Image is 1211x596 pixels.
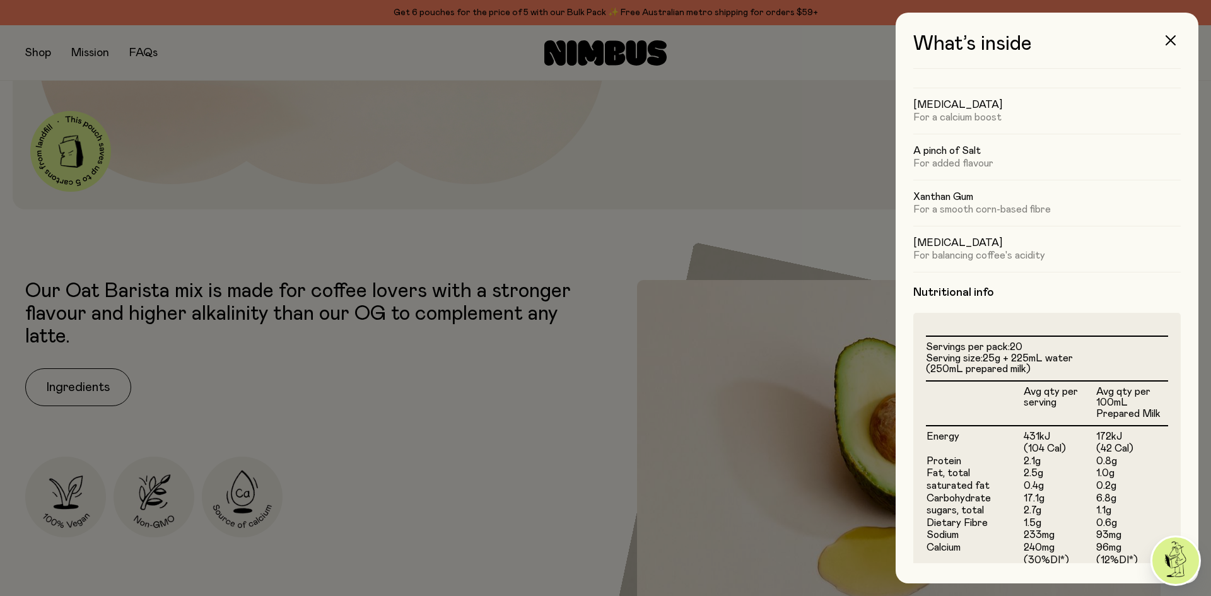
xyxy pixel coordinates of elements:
[1096,493,1168,505] td: 6.8g
[1023,443,1096,455] td: (104 Cal)
[913,33,1181,69] h3: What’s inside
[927,431,959,441] span: Energy
[913,190,1181,203] h5: Xanthan Gum
[913,203,1181,216] p: For a smooth corn-based fibre
[1023,426,1096,443] td: 431kJ
[926,353,1168,375] li: Serving size:
[913,237,1181,249] h5: [MEDICAL_DATA]
[926,353,1073,375] span: 25g + 225mL water (250mL prepared milk)
[927,468,970,478] span: Fat, total
[1023,455,1096,468] td: 2.1g
[927,481,990,491] span: saturated fat
[1023,480,1096,493] td: 0.4g
[1096,529,1168,542] td: 93mg
[1023,554,1096,571] td: (30%DI*)
[1096,542,1168,554] td: 96mg
[1096,426,1168,443] td: 172kJ
[1023,381,1096,426] th: Avg qty per serving
[927,542,961,552] span: Calcium
[1023,505,1096,517] td: 2.7g
[913,249,1181,262] p: For balancing coffee's acidity
[1096,554,1168,571] td: (12%DI*)
[1152,537,1199,584] img: agent
[913,285,1181,300] h4: Nutritional info
[1096,467,1168,480] td: 1.0g
[913,144,1181,157] h5: A pinch of Salt
[1010,342,1022,352] span: 20
[1023,517,1096,530] td: 1.5g
[927,505,984,515] span: sugars, total
[927,518,988,528] span: Dietary Fibre
[1096,443,1168,455] td: (42 Cal)
[913,98,1181,111] h5: [MEDICAL_DATA]
[1023,467,1096,480] td: 2.5g
[913,111,1181,124] p: For a calcium boost
[1023,529,1096,542] td: 233mg
[927,493,991,503] span: Carbohydrate
[1096,505,1168,517] td: 1.1g
[913,157,1181,170] p: For added flavour
[1096,517,1168,530] td: 0.6g
[1023,493,1096,505] td: 17.1g
[1096,381,1168,426] th: Avg qty per 100mL Prepared Milk
[927,530,959,540] span: Sodium
[1096,455,1168,468] td: 0.8g
[1023,542,1096,554] td: 240mg
[1096,480,1168,493] td: 0.2g
[927,456,961,466] span: Protein
[926,342,1168,353] li: Servings per pack:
